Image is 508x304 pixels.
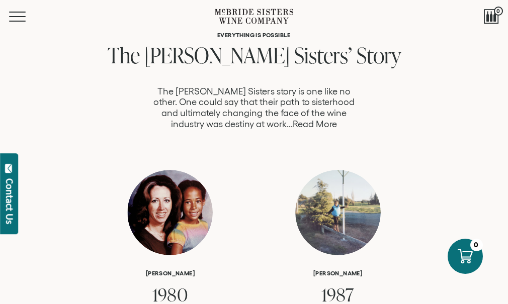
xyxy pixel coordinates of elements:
span: 0 [494,7,503,16]
span: Story [357,40,401,70]
h6: [PERSON_NAME] [263,268,413,278]
span: The [108,40,140,70]
div: 0 [470,239,483,251]
button: Mobile Menu Trigger [9,12,45,22]
span: [PERSON_NAME] [144,40,290,70]
h6: [PERSON_NAME] [95,268,245,278]
p: The [PERSON_NAME] Sisters story is one like no other. One could say that their path to sisterhood... [149,86,359,130]
h6: Everything is Possible [49,32,460,38]
span: Sisters’ [294,40,352,70]
div: Contact Us [5,178,15,224]
a: Read More [293,119,337,130]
